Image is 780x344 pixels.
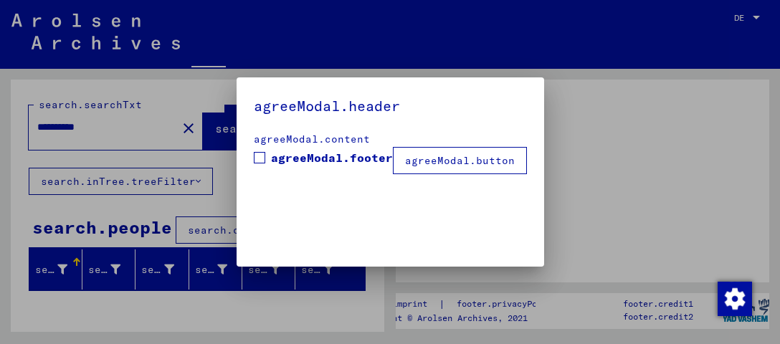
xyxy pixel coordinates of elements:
span: agreeModal.footer [271,149,393,166]
div: agreeModal.content [254,132,527,147]
div: Zustimmung ändern [717,281,751,315]
h5: agreeModal.header [254,95,527,118]
img: Zustimmung ändern [718,282,752,316]
button: agreeModal.button [393,147,527,174]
